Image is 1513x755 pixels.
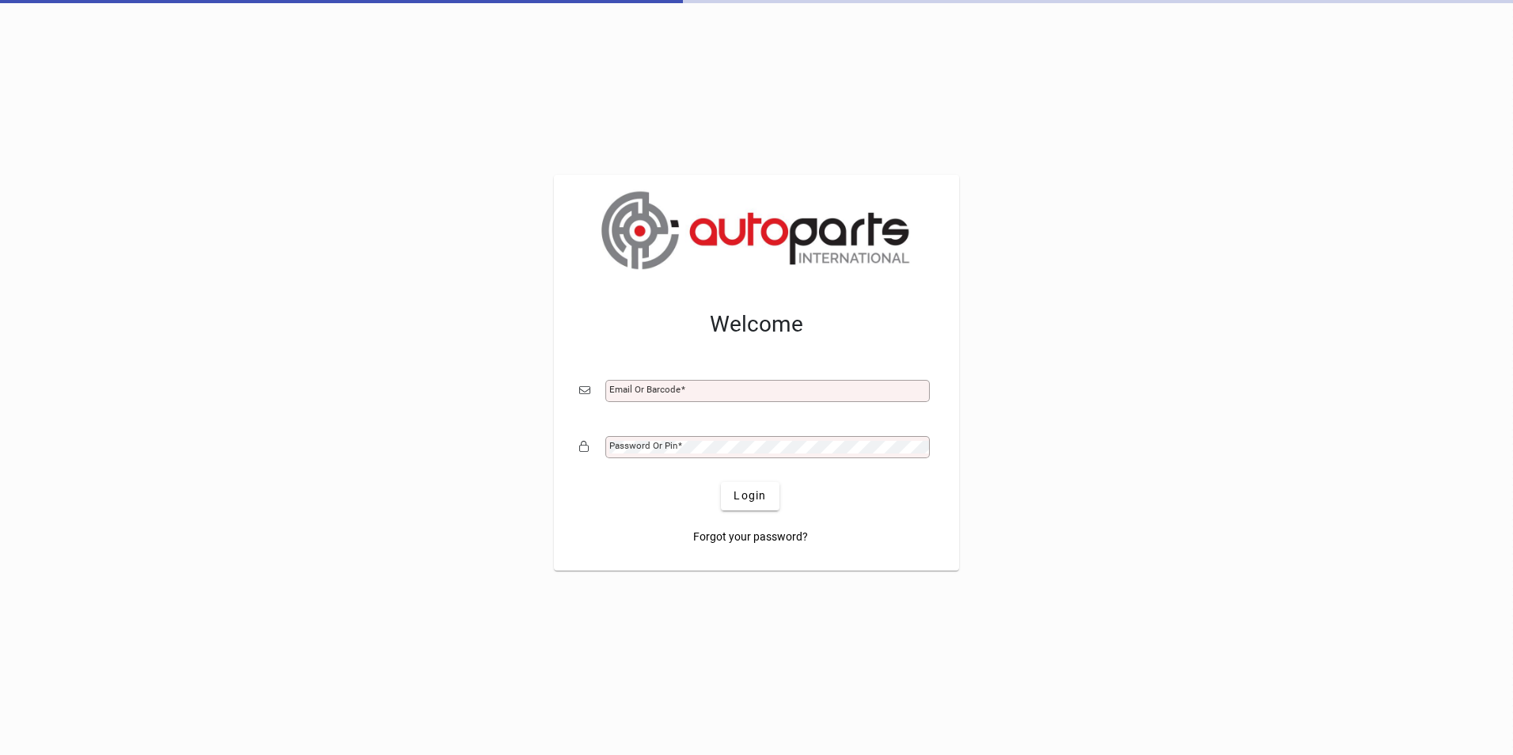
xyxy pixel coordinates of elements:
h2: Welcome [579,311,934,338]
mat-label: Email or Barcode [609,384,681,395]
span: Login [734,488,766,504]
mat-label: Password or Pin [609,440,677,451]
a: Forgot your password? [687,523,814,552]
span: Forgot your password? [693,529,808,545]
button: Login [721,482,779,510]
